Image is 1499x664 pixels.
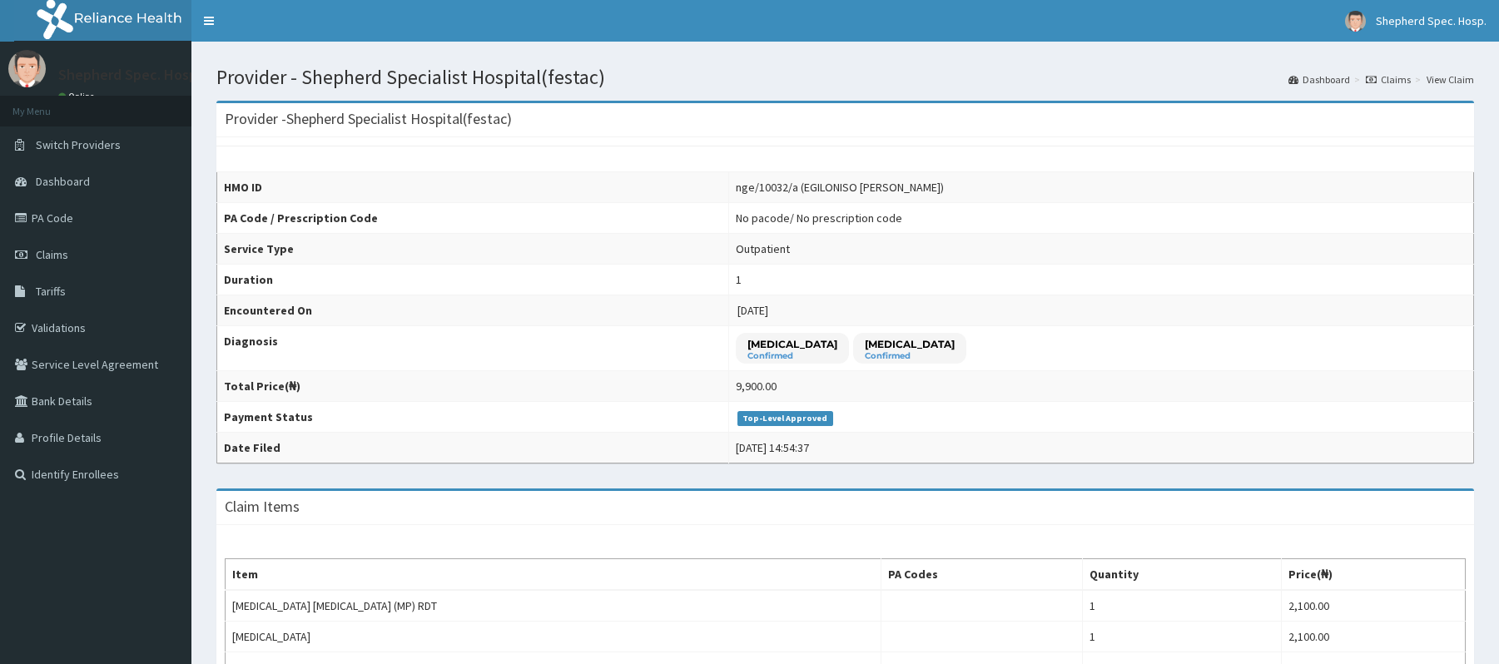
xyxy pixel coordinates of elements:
[736,240,790,257] div: Outpatient
[1282,559,1466,591] th: Price(₦)
[217,203,729,234] th: PA Code / Prescription Code
[1083,622,1282,652] td: 1
[226,590,881,622] td: [MEDICAL_DATA] [MEDICAL_DATA] (MP) RDT
[217,265,729,295] th: Duration
[1345,11,1366,32] img: User Image
[217,371,729,402] th: Total Price(₦)
[1083,590,1282,622] td: 1
[8,50,46,87] img: User Image
[1366,72,1411,87] a: Claims
[216,67,1474,88] h1: Provider - Shepherd Specialist Hospital(festac)
[217,433,729,463] th: Date Filed
[1427,72,1474,87] a: View Claim
[1282,622,1466,652] td: 2,100.00
[226,559,881,591] th: Item
[217,326,729,371] th: Diagnosis
[737,411,833,426] span: Top-Level Approved
[217,295,729,326] th: Encountered On
[736,439,809,456] div: [DATE] 14:54:37
[865,337,955,351] p: [MEDICAL_DATA]
[1288,72,1350,87] a: Dashboard
[36,174,90,189] span: Dashboard
[58,67,201,82] p: Shepherd Spec. Hosp.
[36,137,121,152] span: Switch Providers
[881,559,1083,591] th: PA Codes
[217,234,729,265] th: Service Type
[1083,559,1282,591] th: Quantity
[865,352,955,360] small: Confirmed
[1282,590,1466,622] td: 2,100.00
[225,499,300,514] h3: Claim Items
[225,111,512,126] h3: Provider - Shepherd Specialist Hospital(festac)
[1376,13,1487,28] span: Shepherd Spec. Hosp.
[226,622,881,652] td: [MEDICAL_DATA]
[36,247,68,262] span: Claims
[58,91,98,102] a: Online
[217,172,729,203] th: HMO ID
[736,271,742,288] div: 1
[217,402,729,433] th: Payment Status
[736,378,777,394] div: 9,900.00
[747,352,837,360] small: Confirmed
[737,303,768,318] span: [DATE]
[747,337,837,351] p: [MEDICAL_DATA]
[736,179,944,196] div: nge/10032/a (EGILONISO [PERSON_NAME])
[736,210,902,226] div: No pacode / No prescription code
[36,284,66,299] span: Tariffs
